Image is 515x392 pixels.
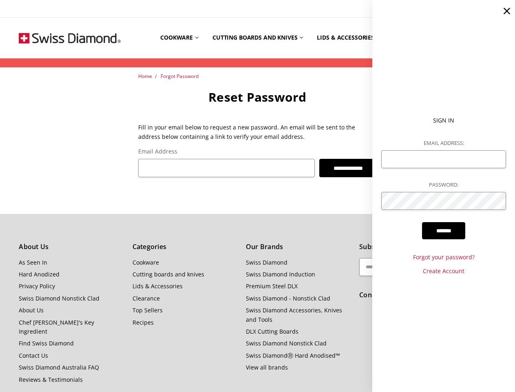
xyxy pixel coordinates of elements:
a: Swiss Diamond Nonstick Clad [19,294,99,302]
a: Lids & Accessories [310,20,387,56]
a: Privacy Policy [19,282,55,290]
a: Cutting boards and knives [133,270,204,278]
a: About Us [19,306,44,314]
label: Email Address: [381,139,506,147]
a: Top Sellers [133,306,163,314]
a: Swiss Diamond Accessories, Knives and Tools [246,306,342,323]
a: Forgot your password? [381,253,506,262]
h5: Our Brands [246,242,350,252]
h1: Reset Password [138,89,377,105]
a: Home [138,73,152,80]
a: Cookware [133,258,159,266]
a: Hard Anodized [19,270,60,278]
a: Find Swiss Diamond [19,339,74,347]
a: Clearance [133,294,160,302]
img: Free Shipping On Every Order [19,18,121,58]
label: Password: [381,180,506,189]
a: Premium Steel DLX [246,282,298,290]
a: Recipes [133,318,154,326]
a: View all brands [246,363,288,371]
a: Cookware [153,20,206,56]
h5: Connect With Us [359,290,496,301]
a: Swiss DiamondⓇ Hard Anodised™ [246,352,340,359]
a: Cutting boards and knives [206,20,310,56]
a: Swiss Diamond - Nonstick Clad [246,294,330,302]
a: Reviews & Testimonials [19,376,83,383]
h5: Categories [133,242,237,252]
a: Contact Us [19,352,48,359]
p: Sign In [381,116,506,125]
p: Fill in your email below to request a new password. An email will be sent to the address below co... [138,123,377,141]
a: DLX Cutting Boards [246,327,298,335]
a: Chef [PERSON_NAME]'s Key Ingredient [19,318,94,335]
a: Forgot Password [161,73,199,80]
a: As Seen In [19,258,47,266]
a: Swiss Diamond [246,258,287,266]
a: Swiss Diamond Australia FAQ [19,363,99,371]
a: Swiss Diamond Nonstick Clad [246,339,327,347]
h5: About Us [19,242,123,252]
h5: Subscribe to our newsletter [359,242,496,252]
a: Create Account [381,267,506,276]
label: Email Address [138,147,377,156]
a: Swiss Diamond Induction [246,270,315,278]
a: Lids & Accessories [133,282,183,290]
